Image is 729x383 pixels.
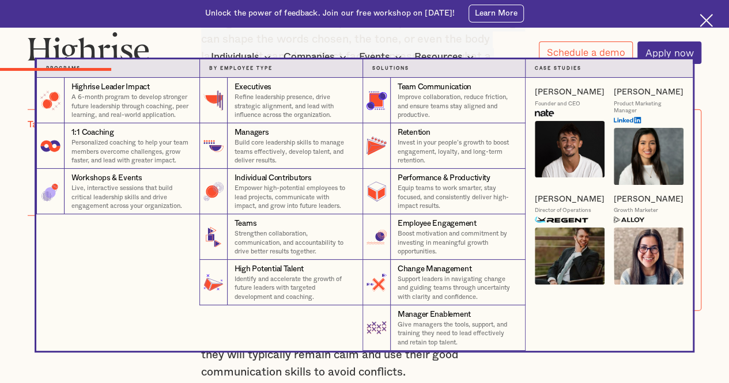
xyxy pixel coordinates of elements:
[362,214,526,260] a: Employee EngagementBoost motivation and commitment by investing in meaningful growth opportunities.
[614,207,658,214] div: Growth Marketer
[211,50,274,64] div: Individuals
[539,41,633,64] a: Schedule a demo
[71,138,191,165] p: Personalized coaching to help your team members overcome challenges, grow faster, and lead with g...
[199,214,362,260] a: TeamsStrengthen collaboration, communication, and accountability to drive better results together.
[199,78,362,123] a: ExecutivesRefine leadership presence, drive strategic alignment, and lead with influence across t...
[199,169,362,214] a: Individual ContributorsEmpower high-potential employees to lead projects, communicate with impact...
[71,184,191,210] p: Live, interactive sessions that build critical leadership skills and drive engagement across your...
[414,50,462,64] div: Resources
[398,184,516,210] p: Equip teams to work smarter, stay focused, and consistently deliver high-impact results.
[235,264,304,275] div: High Potential Talent
[362,260,526,305] a: Change ManagementSupport leaders in navigating change and guiding teams through uncertainty with ...
[235,82,271,93] div: Executives
[398,275,516,301] p: Support leaders in navigating change and guiding teams through uncertainty with clarity and confi...
[362,123,526,169] a: RetentionInvest in your people’s growth to boost engagement, loyalty, and long-term retention.
[398,264,471,275] div: Change Management
[235,218,257,229] div: Teams
[398,93,516,119] p: Improve collaboration, reduce friction, and ensure teams stay aligned and productive.
[359,50,390,64] div: Events
[235,275,354,301] p: Identify and accelerate the growth of future leaders with targeted development and coaching.
[235,138,354,165] p: Build core leadership skills to manage teams effectively, develop talent, and deliver results.
[535,66,581,71] strong: Case Studies
[700,14,713,27] img: Cross icon
[36,78,199,123] a: Highrise Leader ImpactA 6-month program to develop stronger future leadership through coaching, p...
[614,194,683,204] a: [PERSON_NAME]
[235,93,354,119] p: Refine leadership presence, drive strategic alignment, and lead with influence across the organiz...
[535,194,605,204] a: [PERSON_NAME]
[199,123,362,169] a: ManagersBuild core leadership skills to manage teams effectively, develop talent, and deliver res...
[46,66,81,71] strong: Programs
[71,173,142,184] div: Workshops & Events
[398,173,490,184] div: Performance & Productivity
[235,229,354,256] p: Strengthen collaboration, communication, and accountability to drive better results together.
[71,82,150,93] div: Highrise Leader Impact
[209,66,273,71] strong: By Employee Type
[398,127,430,138] div: Retention
[362,78,526,123] a: Team CommunicationImprove collaboration, reduce friction, and ensure teams stay aligned and produ...
[398,320,516,347] p: Give managers the tools, support, and training they need to lead effectively and retain top talent.
[284,50,350,64] div: Companies
[28,32,149,69] img: Highrise logo
[398,82,471,93] div: Team Communication
[211,50,259,64] div: Individuals
[36,123,199,169] a: 1:1 CoachingPersonalized coaching to help your team members overcome challenges, grow faster, and...
[398,138,516,165] p: Invest in your people’s growth to boost engagement, loyalty, and long-term retention.
[469,5,524,22] a: Learn More
[284,50,335,64] div: Companies
[71,93,191,119] p: A 6-month program to develop stronger future leadership through coaching, peer learning, and real...
[398,229,516,256] p: Boost motivation and commitment by investing in meaningful growth opportunities.
[362,305,526,351] a: Manager EnablementGive managers the tools, support, and training they need to lead effectively an...
[235,184,354,210] p: Empower high-potential employees to lead projects, communicate with impact, and grow into future ...
[535,87,605,97] a: [PERSON_NAME]
[398,218,477,229] div: Employee Engagement
[1,59,728,351] nav: Companies
[398,309,471,320] div: Manager Enablement
[362,169,526,214] a: Performance & ProductivityEquip teams to work smarter, stay focused, and consistently deliver hig...
[359,50,405,64] div: Events
[71,127,114,138] div: 1:1 Coaching
[535,207,591,214] div: Director of Operations
[199,260,362,305] a: High Potential TalentIdentify and accelerate the growth of future leaders with targeted developme...
[535,100,580,108] div: Founder and CEO
[414,50,477,64] div: Resources
[36,169,199,214] a: Workshops & EventsLive, interactive sessions that build critical leadership skills and drive enga...
[372,66,409,71] strong: Solutions
[235,127,269,138] div: Managers
[637,41,701,64] a: Apply now
[235,173,312,184] div: Individual Contributors
[614,100,683,115] div: Product Marketing Manager
[614,87,683,97] a: [PERSON_NAME]
[205,8,455,19] div: Unlock the power of feedback. Join our free workshop on [DATE]!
